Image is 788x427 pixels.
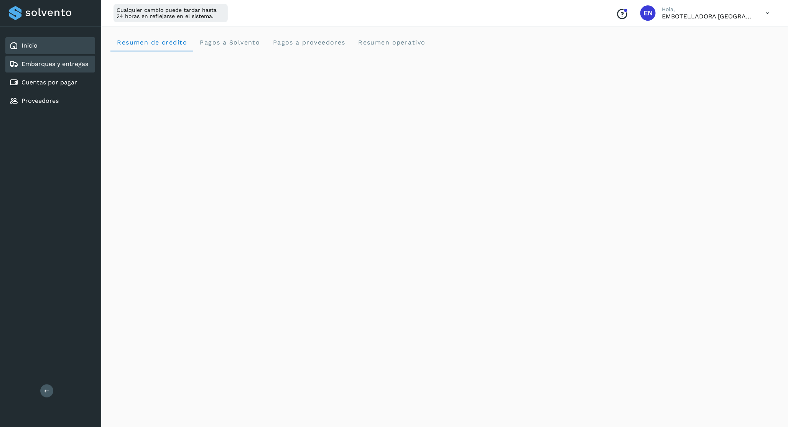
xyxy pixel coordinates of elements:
[114,4,228,22] div: Cualquier cambio puede tardar hasta 24 horas en reflejarse en el sistema.
[21,79,77,86] a: Cuentas por pagar
[5,92,95,109] div: Proveedores
[5,37,95,54] div: Inicio
[5,74,95,91] div: Cuentas por pagar
[662,13,754,20] p: EMBOTELLADORA NIAGARA DE MEXICO
[117,39,187,46] span: Resumen de crédito
[21,42,38,49] a: Inicio
[358,39,426,46] span: Resumen operativo
[21,97,59,104] a: Proveedores
[272,39,345,46] span: Pagos a proveedores
[662,6,754,13] p: Hola,
[21,60,88,68] a: Embarques y entregas
[199,39,260,46] span: Pagos a Solvento
[5,56,95,73] div: Embarques y entregas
